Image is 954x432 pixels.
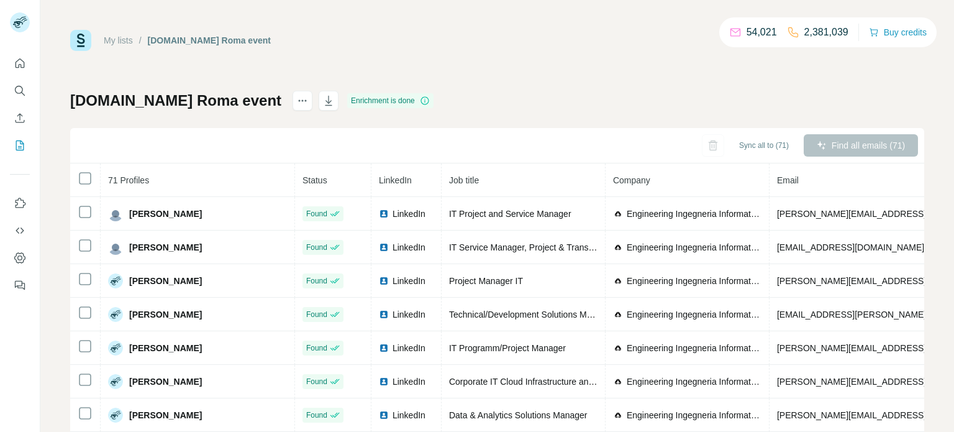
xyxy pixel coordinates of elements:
[393,375,425,388] span: LinkedIn
[613,310,623,319] img: company-logo
[777,242,924,252] span: [EMAIL_ADDRESS][DOMAIN_NAME]
[293,91,312,111] button: actions
[139,34,142,47] li: /
[449,175,479,185] span: Job title
[10,52,30,75] button: Quick start
[306,309,327,320] span: Found
[449,242,687,252] span: IT Service Manager, Project & Transition Manager, Consultant
[777,175,799,185] span: Email
[306,242,327,253] span: Found
[613,276,623,286] img: company-logo
[379,410,389,420] img: LinkedIn logo
[449,377,668,387] span: Corporate IT Cloud Infrastructure and Solutions Manager
[627,342,761,354] span: Engineering Ingegneria Informatica
[379,209,389,219] img: LinkedIn logo
[108,374,123,389] img: Avatar
[379,310,389,319] img: LinkedIn logo
[869,24,927,41] button: Buy credits
[10,219,30,242] button: Use Surfe API
[379,175,412,185] span: LinkedIn
[108,175,149,185] span: 71 Profiles
[379,377,389,387] img: LinkedIn logo
[108,273,123,288] img: Avatar
[10,107,30,129] button: Enrich CSV
[393,342,425,354] span: LinkedIn
[627,208,761,220] span: Engineering Ingegneria Informatica
[10,80,30,102] button: Search
[129,275,202,287] span: [PERSON_NAME]
[306,275,327,287] span: Found
[393,275,425,287] span: LinkedIn
[10,134,30,157] button: My lists
[306,342,327,354] span: Found
[379,343,389,353] img: LinkedIn logo
[104,35,133,45] a: My lists
[347,93,434,108] div: Enrichment is done
[302,175,327,185] span: Status
[10,247,30,269] button: Dashboard
[449,310,614,319] span: Technical/Development Solutions Manager
[613,377,623,387] img: company-logo
[129,409,202,421] span: [PERSON_NAME]
[627,409,761,421] span: Engineering Ingegneria Informatica
[627,241,761,254] span: Engineering Ingegneria Informatica
[108,206,123,221] img: Avatar
[70,30,91,51] img: Surfe Logo
[449,343,566,353] span: IT Programm/Project Manager
[730,136,797,155] button: Sync all to (71)
[10,274,30,296] button: Feedback
[449,209,571,219] span: IT Project and Service Manager
[379,242,389,252] img: LinkedIn logo
[379,276,389,286] img: LinkedIn logo
[10,192,30,214] button: Use Surfe on LinkedIn
[449,410,588,420] span: Data & Analytics Solutions Manager
[129,375,202,388] span: [PERSON_NAME]
[129,342,202,354] span: [PERSON_NAME]
[129,208,202,220] span: [PERSON_NAME]
[449,276,523,286] span: Project Manager IT
[306,376,327,387] span: Found
[747,25,777,40] p: 54,021
[393,308,425,321] span: LinkedIn
[70,91,281,111] h1: [DOMAIN_NAME] Roma event
[627,375,761,388] span: Engineering Ingegneria Informatica
[739,140,789,151] span: Sync all to (71)
[613,343,623,353] img: company-logo
[108,341,123,356] img: Avatar
[148,34,271,47] div: [DOMAIN_NAME] Roma event
[108,240,123,255] img: Avatar
[613,242,623,252] img: company-logo
[129,241,202,254] span: [PERSON_NAME]
[306,208,327,219] span: Found
[129,308,202,321] span: [PERSON_NAME]
[108,408,123,423] img: Avatar
[627,275,761,287] span: Engineering Ingegneria Informatica
[108,307,123,322] img: Avatar
[393,241,425,254] span: LinkedIn
[627,308,761,321] span: Engineering Ingegneria Informatica
[613,410,623,420] img: company-logo
[804,25,848,40] p: 2,381,039
[613,209,623,219] img: company-logo
[613,175,650,185] span: Company
[393,208,425,220] span: LinkedIn
[393,409,425,421] span: LinkedIn
[306,410,327,421] span: Found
